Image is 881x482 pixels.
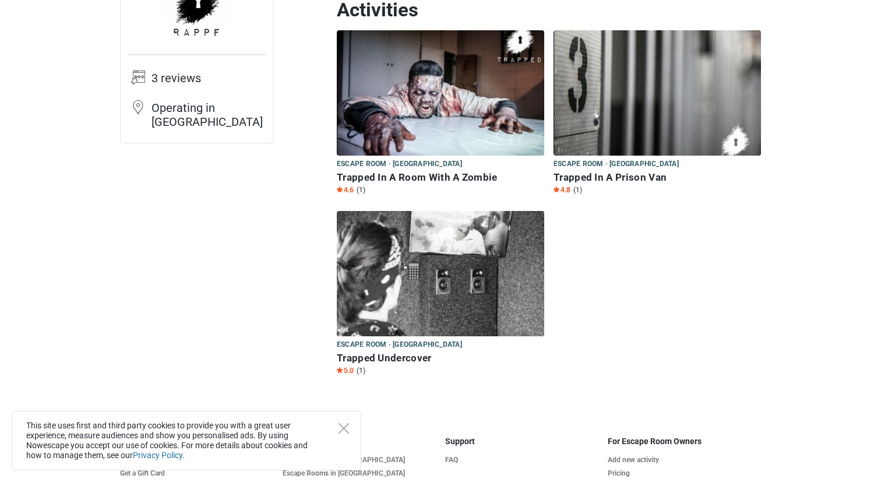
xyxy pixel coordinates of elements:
[337,211,544,336] img: Trapped Undercover
[554,158,679,171] span: Escape room · [GEOGRAPHIC_DATA]
[151,70,266,100] td: 3 reviews
[337,367,343,373] img: Star
[445,437,598,446] h5: Support
[12,411,361,470] div: This site uses first and third party cookies to provide you with a great user experience, measure...
[554,30,761,197] a: Trapped In A Prison Van Escape room · [GEOGRAPHIC_DATA] Trapped In A Prison Van Star4.8 (1)
[554,187,559,192] img: Star
[357,185,365,195] span: (1)
[573,185,582,195] span: (1)
[339,423,349,434] button: Close
[608,456,761,465] a: Add new activity
[337,366,354,375] span: 5.0
[337,352,544,364] h6: Trapped Undercover
[337,158,462,171] span: Escape room · [GEOGRAPHIC_DATA]
[151,100,266,136] td: Operating in [GEOGRAPHIC_DATA]
[133,451,182,460] a: Privacy Policy
[337,211,544,378] a: Trapped Undercover Escape room · [GEOGRAPHIC_DATA] Trapped Undercover Star5.0 (1)
[357,366,365,375] span: (1)
[120,469,273,478] a: Get a Gift Card
[608,469,761,478] a: Pricing
[608,437,761,446] h5: For Escape Room Owners
[554,171,761,184] h6: Trapped In A Prison Van
[337,171,544,184] h6: Trapped In A Room With A Zombie
[283,469,436,478] a: Escape Rooms in [GEOGRAPHIC_DATA]
[337,339,462,351] span: Escape room · [GEOGRAPHIC_DATA]
[337,187,343,192] img: Star
[554,185,570,195] span: 4.8
[337,30,544,197] a: Trapped In A Room With A Zombie Escape room · [GEOGRAPHIC_DATA] Trapped In A Room With A Zombie S...
[337,30,544,156] img: Trapped In A Room With A Zombie
[554,30,761,156] img: Trapped In A Prison Van
[445,456,598,465] a: FAQ
[337,185,354,195] span: 4.6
